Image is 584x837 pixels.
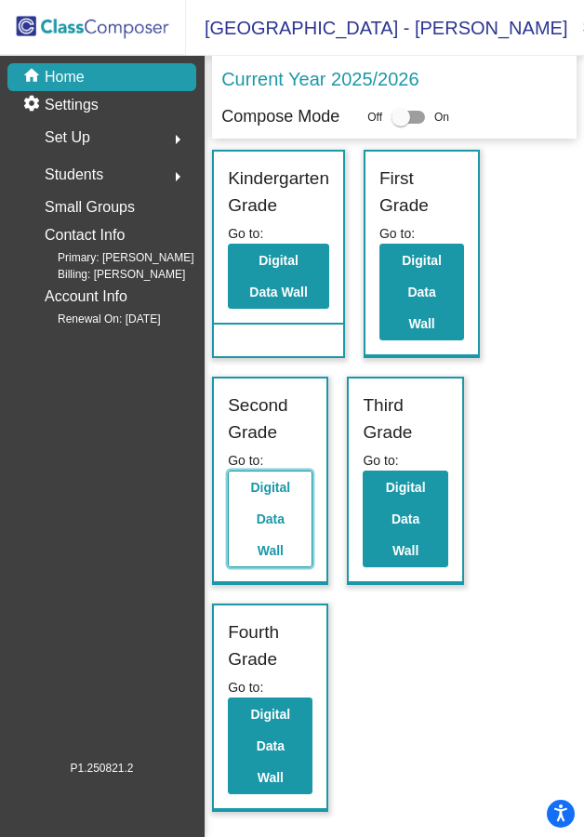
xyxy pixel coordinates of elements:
[434,109,449,126] span: On
[28,266,185,283] span: Billing: [PERSON_NAME]
[228,166,329,219] label: Kindergarten Grade
[45,284,127,310] p: Account Info
[379,226,415,241] span: Go to:
[228,471,312,567] button: Digital Data Wall
[363,392,447,445] label: Third Grade
[250,707,290,785] b: Digital Data Wall
[228,619,312,672] label: Fourth Grade
[249,253,308,299] b: Digital Data Wall
[228,392,312,445] label: Second Grade
[221,104,339,129] p: Compose Mode
[402,253,442,331] b: Digital Data Wall
[186,13,567,43] span: [GEOGRAPHIC_DATA] - [PERSON_NAME]
[379,244,464,340] button: Digital Data Wall
[228,697,312,794] button: Digital Data Wall
[22,94,45,116] mat-icon: settings
[166,128,189,151] mat-icon: arrow_right
[221,65,418,93] p: Current Year 2025/2026
[45,162,103,188] span: Students
[363,453,398,468] span: Go to:
[363,471,447,567] button: Digital Data Wall
[228,226,263,241] span: Go to:
[45,194,135,220] p: Small Groups
[166,166,189,188] mat-icon: arrow_right
[28,249,194,266] span: Primary: [PERSON_NAME]
[45,125,90,151] span: Set Up
[228,244,329,309] button: Digital Data Wall
[250,480,290,558] b: Digital Data Wall
[45,222,125,248] p: Contact Info
[228,453,263,468] span: Go to:
[45,94,99,116] p: Settings
[386,480,426,558] b: Digital Data Wall
[379,166,464,219] label: First Grade
[45,66,85,88] p: Home
[228,680,263,695] span: Go to:
[22,66,45,88] mat-icon: home
[367,109,382,126] span: Off
[28,311,160,327] span: Renewal On: [DATE]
